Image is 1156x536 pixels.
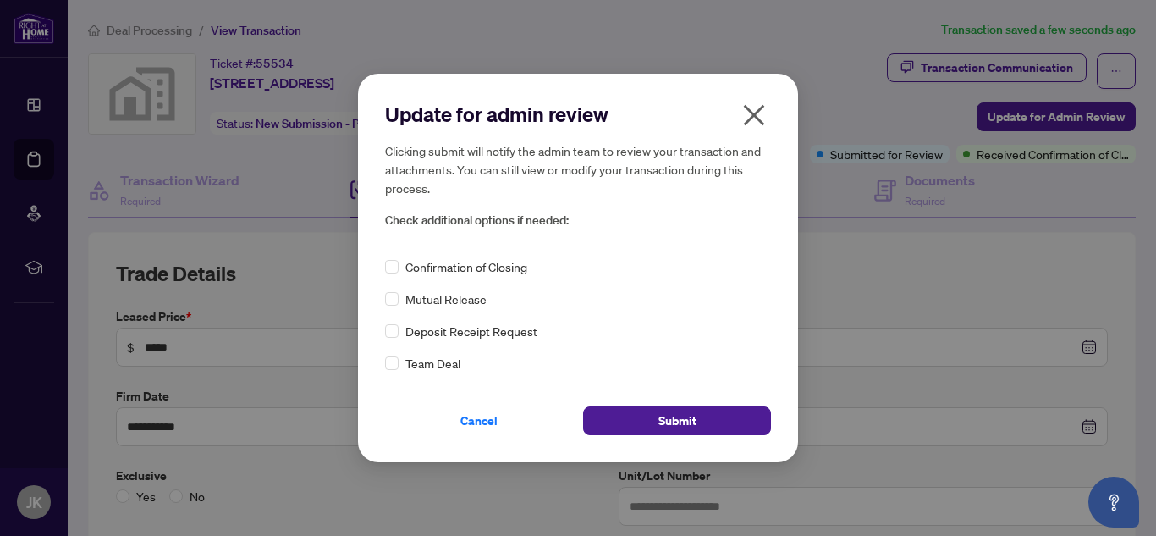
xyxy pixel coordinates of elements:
[460,407,498,434] span: Cancel
[658,407,696,434] span: Submit
[583,406,771,435] button: Submit
[1088,477,1139,528] button: Open asap
[405,257,527,276] span: Confirmation of Closing
[405,322,537,340] span: Deposit Receipt Request
[385,141,771,197] h5: Clicking submit will notify the admin team to review your transaction and attachments. You can st...
[740,102,768,129] span: close
[405,354,460,373] span: Team Deal
[385,406,573,435] button: Cancel
[405,290,487,308] span: Mutual Release
[385,101,771,128] h2: Update for admin review
[385,211,771,230] span: Check additional options if needed:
